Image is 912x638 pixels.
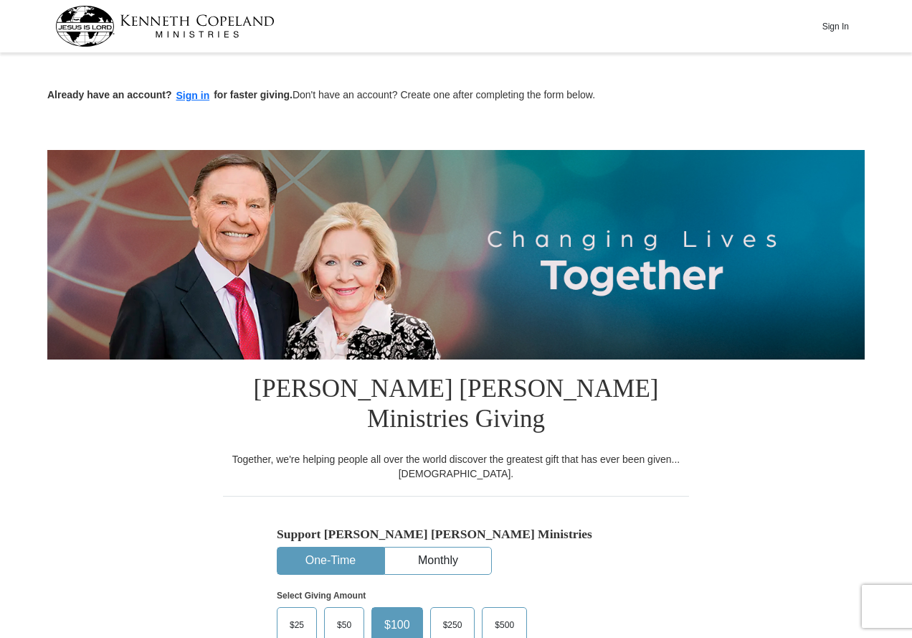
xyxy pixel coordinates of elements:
span: $50 [330,614,358,636]
h1: [PERSON_NAME] [PERSON_NAME] Ministries Giving [223,360,689,452]
button: Sign in [172,88,214,104]
img: kcm-header-logo.svg [55,6,275,47]
button: Monthly [385,548,491,574]
span: $250 [436,614,470,636]
strong: Select Giving Amount [277,591,366,601]
span: $25 [282,614,311,636]
p: Don't have an account? Create one after completing the form below. [47,88,865,104]
h5: Support [PERSON_NAME] [PERSON_NAME] Ministries [277,527,635,542]
button: Sign In [814,15,857,37]
span: $500 [488,614,521,636]
strong: Already have an account? for faster giving. [47,89,293,100]
button: One-Time [277,548,384,574]
div: Together, we're helping people all over the world discover the greatest gift that has ever been g... [223,452,689,481]
span: $100 [377,614,417,636]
